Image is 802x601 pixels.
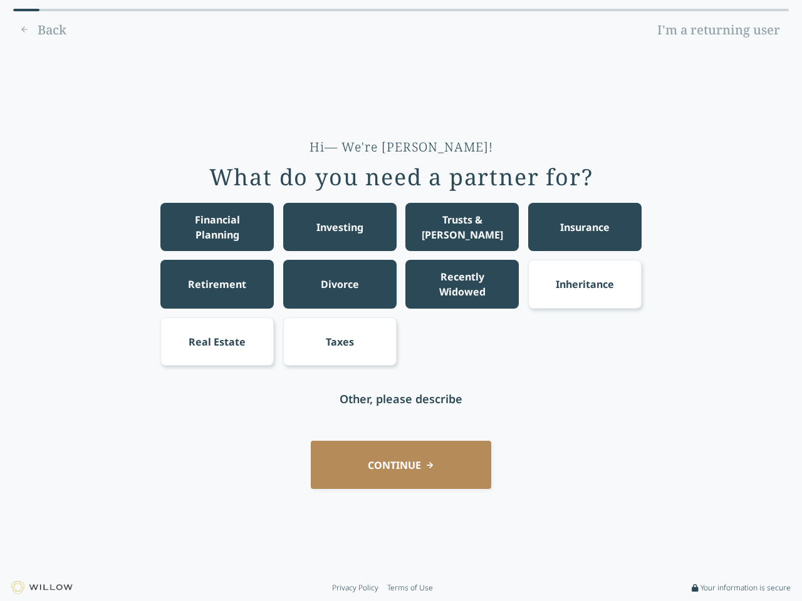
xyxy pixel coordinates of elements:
span: Your information is secure [700,583,791,593]
div: Hi— We're [PERSON_NAME]! [310,138,493,156]
div: Other, please describe [340,390,462,408]
a: Terms of Use [387,583,433,593]
button: CONTINUE [311,441,491,489]
div: Real Estate [189,334,246,349]
div: Taxes [326,334,354,349]
div: Retirement [188,277,246,292]
div: Investing [316,220,363,235]
div: Recently Widowed [417,269,508,299]
div: Trusts & [PERSON_NAME] [417,212,508,242]
a: Privacy Policy [332,583,378,593]
img: Willow logo [11,581,73,594]
div: Financial Planning [172,212,263,242]
div: 0% complete [13,9,39,11]
a: I'm a returning user [648,20,789,40]
div: What do you need a partner for? [209,165,593,190]
div: Divorce [321,277,359,292]
div: Inheritance [556,277,614,292]
div: Insurance [560,220,610,235]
